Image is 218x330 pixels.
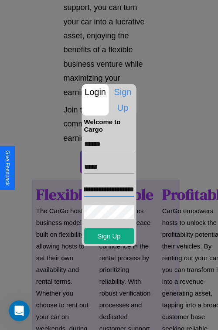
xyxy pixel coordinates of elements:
[84,228,134,244] button: Sign Up
[9,300,30,321] iframe: Intercom live chat
[84,118,134,133] h4: Welcome to Cargo
[4,150,10,186] div: Give Feedback
[109,84,136,116] p: Sign Up
[82,84,109,100] p: Login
